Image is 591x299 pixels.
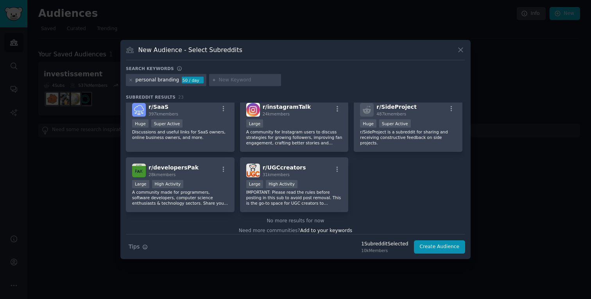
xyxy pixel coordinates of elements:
[263,112,290,116] span: 24k members
[246,180,263,188] div: Large
[129,243,140,251] span: Tips
[379,119,411,128] div: Super Active
[360,129,456,146] p: r/SideProject is a subreddit for sharing and receiving constructive feedback on side projects.
[126,218,465,225] div: No more results for now
[376,112,406,116] span: 487k members
[182,77,204,84] div: 50 / day
[246,164,260,177] img: UGCcreators
[132,129,228,140] p: Discussions and useful links for SaaS owners, online business owners, and more.
[138,46,242,54] h3: New Audience - Select Subreddits
[132,164,146,177] img: developersPak
[126,225,465,234] div: Need more communities?
[414,240,466,254] button: Create Audience
[151,119,183,128] div: Super Active
[263,104,311,110] span: r/ instagramTalk
[132,103,146,117] img: SaaS
[246,189,342,206] p: IMPORTANT: Please read the rules before posting in this sub to avoid post removal. This is the go...
[152,180,184,188] div: High Activity
[126,94,176,100] span: Subreddit Results
[132,119,149,128] div: Huge
[132,189,228,206] p: A community made for programmers, software developers, computer science enthusiasts & technology ...
[361,248,408,253] div: 10k Members
[132,180,149,188] div: Large
[360,119,376,128] div: Huge
[178,95,184,99] span: 23
[361,241,408,248] div: 1 Subreddit Selected
[246,119,263,128] div: Large
[126,66,174,71] h3: Search keywords
[263,164,306,171] span: r/ UGCcreators
[126,240,150,254] button: Tips
[376,104,417,110] span: r/ SideProject
[219,77,278,84] input: New Keyword
[246,129,342,146] p: A community for Instagram users to discuss strategies for growing followers, improving fan engage...
[149,164,199,171] span: r/ developersPak
[266,180,297,188] div: High Activity
[246,103,260,117] img: instagramTalk
[136,77,179,84] div: personal branding
[149,104,168,110] span: r/ SaaS
[300,228,352,233] span: Add to your keywords
[149,172,176,177] span: 28k members
[149,112,178,116] span: 397k members
[263,172,290,177] span: 31k members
